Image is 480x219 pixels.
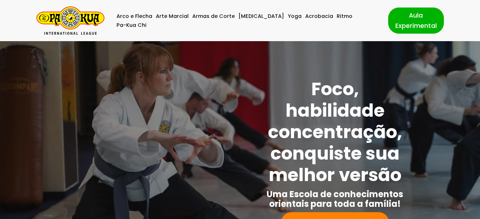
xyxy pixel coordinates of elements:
div: Menu primário [115,12,377,30]
a: [MEDICAL_DATA] [238,12,284,21]
a: Pa-Kua Brasil Uma Escola de conhecimentos orientais para toda a família. Foco, habilidade concent... [36,6,104,35]
a: Aula Experimental [388,8,444,33]
a: Arco e Flecha [117,12,152,21]
strong: Foco, habilidade concentração, conquiste sua melhor versão [268,76,402,188]
a: Yoga [288,12,302,21]
strong: Uma Escola de conhecimentos orientais para toda a família! [267,188,403,210]
a: Ritmo [337,12,352,21]
a: Acrobacia [305,12,333,21]
a: Armas de Corte [192,12,235,21]
a: Pa-Kua Chi [117,21,147,30]
a: Arte Marcial [156,12,189,21]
